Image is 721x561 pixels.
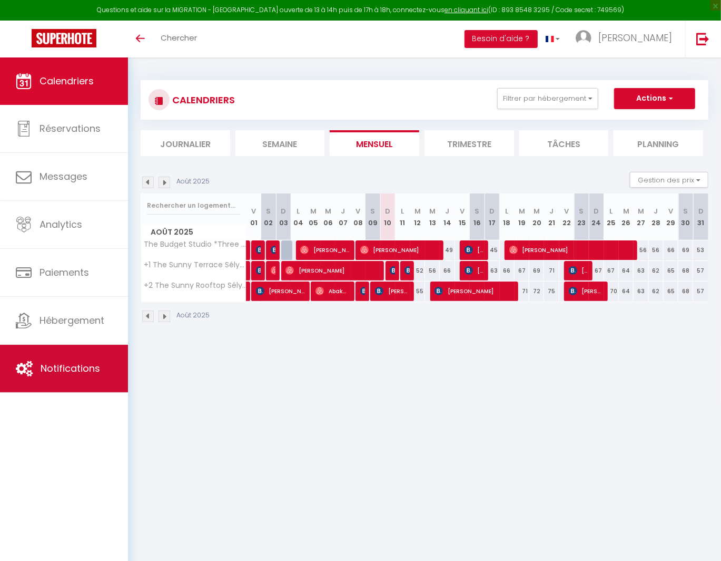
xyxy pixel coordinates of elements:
[515,261,529,280] div: 67
[634,240,648,260] div: 56
[465,260,484,280] span: [PERSON_NAME]
[610,206,613,216] abbr: L
[550,206,554,216] abbr: J
[371,206,376,216] abbr: S
[485,194,499,240] th: 17
[360,240,439,260] span: [PERSON_NAME]
[529,282,544,301] div: 72
[246,240,252,260] a: [PERSON_NAME]
[465,30,538,48] button: Besoin d'aide ?
[614,130,703,156] li: Planning
[579,206,584,216] abbr: S
[693,282,708,301] div: 57
[440,194,455,240] th: 14
[684,206,688,216] abbr: S
[256,240,261,260] span: [PERSON_NAME]
[341,206,345,216] abbr: J
[445,5,488,14] a: en cliquant ici
[410,194,425,240] th: 12
[170,88,235,112] h3: CALENDRIERS
[485,261,499,280] div: 63
[515,282,529,301] div: 71
[256,281,305,301] span: [PERSON_NAME]
[604,261,619,280] div: 67
[335,194,350,240] th: 07
[576,30,591,46] img: ...
[440,240,455,260] div: 49
[634,261,648,280] div: 63
[446,206,450,216] abbr: J
[500,194,515,240] th: 18
[634,194,648,240] th: 27
[330,130,419,156] li: Mensuel
[506,206,509,216] abbr: L
[32,29,96,47] img: Super Booking
[266,206,271,216] abbr: S
[693,240,708,260] div: 53
[429,206,436,216] abbr: M
[39,218,82,231] span: Analytics
[147,196,240,215] input: Rechercher un logement...
[395,194,410,240] th: 11
[497,88,598,109] button: Filtrer par hébergement
[39,170,87,183] span: Messages
[515,194,529,240] th: 19
[664,194,678,240] th: 29
[143,240,248,248] span: The Budget Studio *Three Borders *Free Parking *LA [MEDICAL_DATA] - KELMIS
[594,206,599,216] abbr: D
[519,206,525,216] abbr: M
[619,261,634,280] div: 64
[390,260,394,280] span: [PERSON_NAME][DATE]
[638,206,644,216] abbr: M
[649,194,664,240] th: 28
[489,206,495,216] abbr: D
[404,260,409,280] span: [PERSON_NAME]
[569,281,603,301] span: [PERSON_NAME]
[440,261,455,280] div: 66
[161,32,197,43] span: Chercher
[434,281,513,301] span: [PERSON_NAME]
[604,194,619,240] th: 25
[678,282,693,301] div: 68
[300,240,349,260] span: [PERSON_NAME]
[424,130,514,156] li: Trimestre
[619,282,634,301] div: 64
[619,194,634,240] th: 26
[544,261,559,280] div: 71
[251,206,256,216] abbr: V
[41,362,100,375] span: Notifications
[291,194,305,240] th: 04
[380,194,395,240] th: 10
[410,282,425,301] div: 55
[649,240,664,260] div: 56
[321,194,335,240] th: 06
[281,206,286,216] abbr: D
[246,194,261,240] th: 01
[589,194,604,240] th: 24
[529,261,544,280] div: 69
[315,281,350,301] span: Abakar [MEDICAL_DATA]
[475,206,480,216] abbr: S
[500,261,515,280] div: 66
[569,260,588,280] span: [PERSON_NAME]
[375,281,409,301] span: [PERSON_NAME]
[678,240,693,260] div: 69
[678,261,693,280] div: 68
[256,260,261,280] span: [PERSON_NAME]
[519,130,609,156] li: Tâches
[465,240,484,260] span: [PERSON_NAME][GEOGRAPHIC_DATA]
[297,206,300,216] abbr: L
[39,266,89,279] span: Paiements
[470,194,485,240] th: 16
[425,194,440,240] th: 13
[485,240,499,260] div: 45
[668,206,673,216] abbr: V
[141,130,230,156] li: Journalier
[460,206,465,216] abbr: V
[235,130,325,156] li: Semaine
[310,206,317,216] abbr: M
[143,282,248,289] span: +2 The Sunny Rooftop Sélys *City-Center *[GEOGRAPHIC_DATA] *[GEOGRAPHIC_DATA]
[39,314,104,327] span: Hébergement
[564,206,569,216] abbr: V
[664,240,678,260] div: 66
